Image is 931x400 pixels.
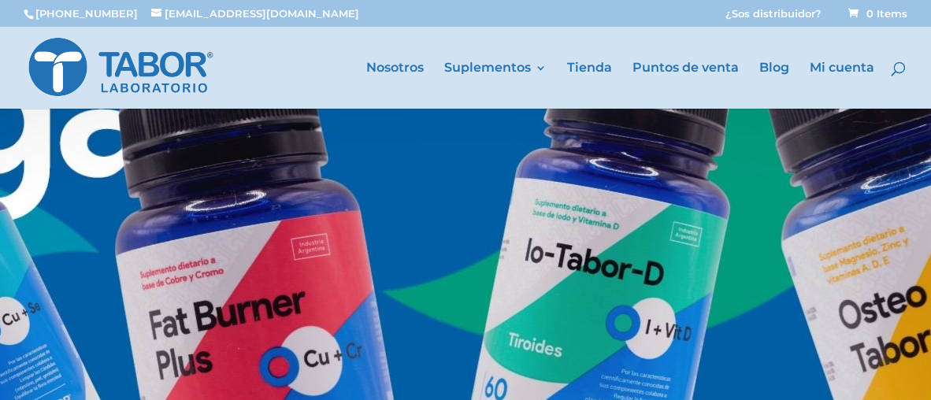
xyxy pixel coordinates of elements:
a: 0 Items [845,7,907,20]
a: Mi cuenta [810,62,874,109]
a: [EMAIL_ADDRESS][DOMAIN_NAME] [151,7,359,20]
img: Laboratorio Tabor [27,35,215,100]
a: Puntos de venta [632,62,739,109]
a: ¿Sos distribuidor? [725,9,822,27]
a: Nosotros [366,62,424,109]
span: 0 Items [848,7,907,20]
a: [PHONE_NUMBER] [35,7,138,20]
a: Tienda [567,62,612,109]
a: Blog [759,62,789,109]
a: Suplementos [444,62,547,109]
